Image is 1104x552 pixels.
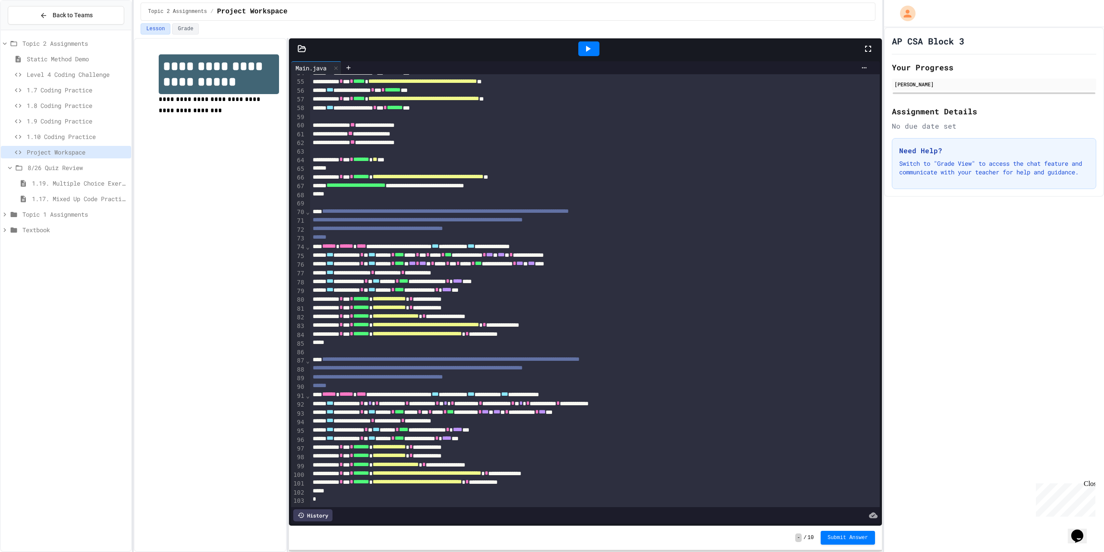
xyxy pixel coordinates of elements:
[291,453,305,462] div: 98
[291,313,305,322] div: 82
[291,436,305,445] div: 96
[27,54,128,63] span: Static Method Demo
[291,63,331,73] div: Main.java
[22,39,128,48] span: Topic 2 Assignments
[291,374,305,383] div: 89
[305,208,310,215] span: Fold line
[291,61,342,74] div: Main.java
[291,427,305,435] div: 95
[291,191,305,200] div: 68
[291,383,305,391] div: 90
[291,148,305,156] div: 63
[291,165,305,173] div: 65
[32,194,128,203] span: 1.17. Mixed Up Code Practice 1.1-1.6
[1032,480,1095,517] iframe: chat widget
[291,78,305,86] div: 55
[291,130,305,139] div: 61
[291,356,305,365] div: 87
[291,462,305,471] div: 99
[293,509,332,521] div: History
[291,322,305,331] div: 83
[291,392,305,401] div: 91
[27,117,128,126] span: 1.9 Coding Practice
[27,132,128,141] span: 1.10 Coding Practice
[27,85,128,95] span: 1.7 Coding Practice
[291,139,305,148] div: 62
[291,471,305,479] div: 100
[1068,517,1095,543] iframe: chat widget
[291,104,305,113] div: 58
[795,533,802,542] span: -
[291,243,305,252] div: 74
[291,401,305,409] div: 92
[217,6,287,17] span: Project Workspace
[291,497,305,505] div: 103
[53,11,93,20] span: Back to Teams
[894,80,1094,88] div: [PERSON_NAME]
[291,287,305,296] div: 79
[291,199,305,208] div: 69
[291,217,305,225] div: 71
[821,531,875,545] button: Submit Answer
[291,261,305,269] div: 76
[291,121,305,130] div: 60
[305,357,310,364] span: Fold line
[828,534,868,541] span: Submit Answer
[305,243,310,250] span: Fold line
[291,269,305,278] div: 77
[899,145,1089,156] h3: Need Help?
[210,8,213,15] span: /
[291,182,305,191] div: 67
[291,340,305,348] div: 85
[291,410,305,418] div: 93
[291,156,305,165] div: 64
[803,534,806,541] span: /
[27,148,128,157] span: Project Workspace
[291,173,305,182] div: 66
[291,208,305,217] div: 70
[28,163,128,172] span: 8/26 Quiz Review
[291,348,305,357] div: 86
[892,105,1096,117] h2: Assignment Details
[291,278,305,287] div: 78
[291,226,305,234] div: 72
[27,101,128,110] span: 1.8 Coding Practice
[291,252,305,261] div: 75
[8,6,124,25] button: Back to Teams
[148,8,207,15] span: Topic 2 Assignments
[291,479,305,488] div: 101
[172,23,199,35] button: Grade
[22,225,128,234] span: Textbook
[291,234,305,243] div: 73
[32,179,128,188] span: 1.19. Multiple Choice Exercises for Unit 1a (1.1-1.6)
[808,534,814,541] span: 10
[291,445,305,453] div: 97
[27,70,128,79] span: Level 4 Coding Challenge
[291,87,305,95] div: 56
[3,3,60,55] div: Chat with us now!Close
[291,296,305,304] div: 80
[291,418,305,427] div: 94
[291,489,305,497] div: 102
[892,35,964,47] h1: AP CSA Block 3
[291,331,305,340] div: 84
[291,113,305,122] div: 59
[305,392,310,399] span: Fold line
[291,305,305,313] div: 81
[892,61,1096,73] h2: Your Progress
[291,366,305,374] div: 88
[892,121,1096,131] div: No due date set
[22,210,128,219] span: Topic 1 Assignments
[899,159,1089,177] p: Switch to "Grade View" to access the chat feature and communicate with your teacher for help and ...
[141,23,170,35] button: Lesson
[891,3,918,23] div: My Account
[291,95,305,104] div: 57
